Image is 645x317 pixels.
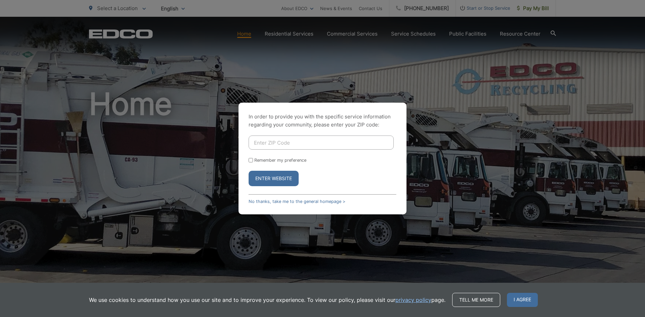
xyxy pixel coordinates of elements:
[249,171,299,186] button: Enter Website
[249,113,396,129] p: In order to provide you with the specific service information regarding your community, please en...
[254,158,306,163] label: Remember my preference
[507,293,538,307] span: I agree
[89,296,445,304] p: We use cookies to understand how you use our site and to improve your experience. To view our pol...
[452,293,500,307] a: Tell me more
[249,199,345,204] a: No thanks, take me to the general homepage >
[395,296,431,304] a: privacy policy
[249,136,394,150] input: Enter ZIP Code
